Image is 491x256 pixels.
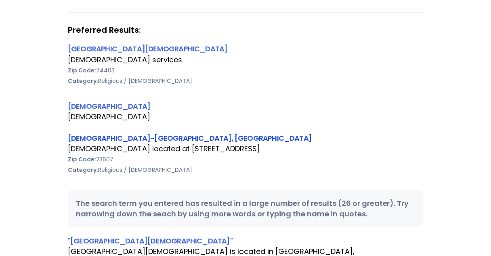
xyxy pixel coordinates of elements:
[68,154,423,165] div: 23607
[68,44,228,54] a: [GEOGRAPHIC_DATA][DEMOGRAPHIC_DATA]
[68,133,423,144] div: [DEMOGRAPHIC_DATA]-[GEOGRAPHIC_DATA], [GEOGRAPHIC_DATA]
[68,65,423,76] div: 74403
[68,43,423,54] div: [GEOGRAPHIC_DATA][DEMOGRAPHIC_DATA]
[68,133,312,143] a: [DEMOGRAPHIC_DATA]-[GEOGRAPHIC_DATA], [GEOGRAPHIC_DATA]
[68,77,98,85] b: Category:
[68,155,96,163] b: Zip Code:
[68,55,423,65] div: [DEMOGRAPHIC_DATA] services
[68,165,423,175] div: Religious / [DEMOGRAPHIC_DATA]
[68,166,98,174] b: Category:
[68,144,423,154] div: [DEMOGRAPHIC_DATA] located at [STREET_ADDRESS]
[68,76,423,86] div: Religious / [DEMOGRAPHIC_DATA]
[68,190,423,227] div: The search term you entered has resulted in a large number of results (26 or greater). Try narrow...
[68,101,150,111] a: [DEMOGRAPHIC_DATA]
[68,112,423,122] div: [DEMOGRAPHIC_DATA]
[68,236,233,246] a: "[GEOGRAPHIC_DATA][DEMOGRAPHIC_DATA]"
[68,101,423,112] div: [DEMOGRAPHIC_DATA]
[68,235,423,246] div: "[GEOGRAPHIC_DATA][DEMOGRAPHIC_DATA]"
[68,66,96,74] b: Zip Code:
[68,25,423,35] strong: Preferred Results:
